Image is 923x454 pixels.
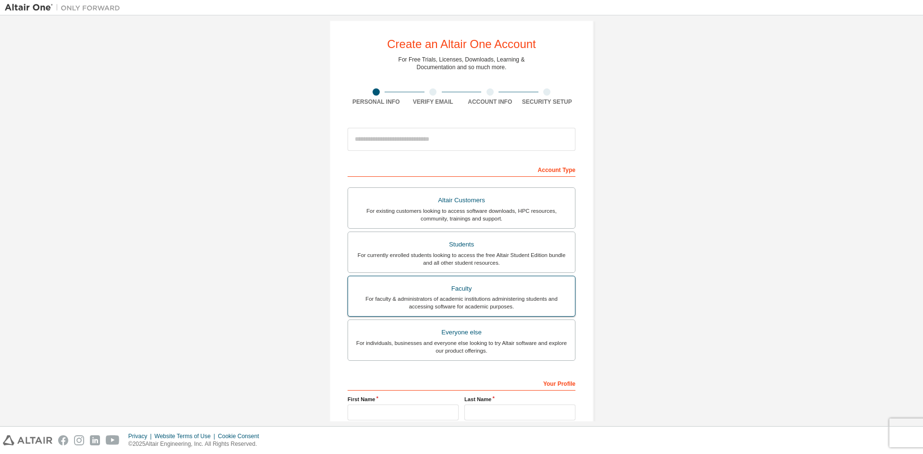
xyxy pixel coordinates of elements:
[154,432,218,440] div: Website Terms of Use
[348,395,459,403] label: First Name
[348,375,575,391] div: Your Profile
[354,326,569,339] div: Everyone else
[354,194,569,207] div: Altair Customers
[128,432,154,440] div: Privacy
[405,98,462,106] div: Verify Email
[5,3,125,12] img: Altair One
[519,98,576,106] div: Security Setup
[354,295,569,310] div: For faculty & administrators of academic institutions administering students and accessing softwa...
[3,435,52,445] img: altair_logo.svg
[399,56,525,71] div: For Free Trials, Licenses, Downloads, Learning & Documentation and so much more.
[106,435,120,445] img: youtube.svg
[128,440,265,448] p: © 2025 Altair Engineering, Inc. All Rights Reserved.
[218,432,264,440] div: Cookie Consent
[90,435,100,445] img: linkedin.svg
[354,207,569,222] div: For existing customers looking to access software downloads, HPC resources, community, trainings ...
[387,38,536,50] div: Create an Altair One Account
[354,238,569,251] div: Students
[74,435,84,445] img: instagram.svg
[354,251,569,267] div: For currently enrolled students looking to access the free Altair Student Edition bundle and all ...
[58,435,68,445] img: facebook.svg
[354,339,569,355] div: For individuals, businesses and everyone else looking to try Altair software and explore our prod...
[464,395,575,403] label: Last Name
[354,282,569,295] div: Faculty
[348,98,405,106] div: Personal Info
[461,98,519,106] div: Account Info
[348,161,575,177] div: Account Type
